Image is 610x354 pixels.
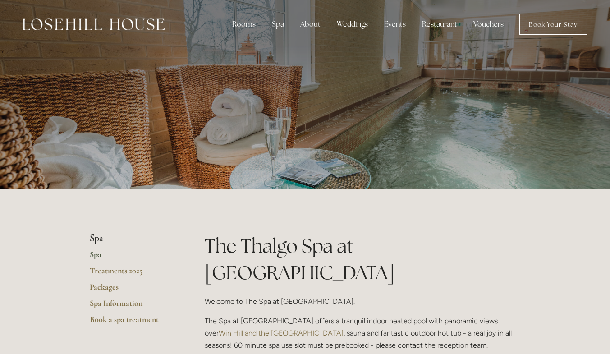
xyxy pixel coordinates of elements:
a: Packages [90,282,176,298]
a: Spa Information [90,298,176,314]
div: Spa [265,15,291,33]
a: Book Your Stay [519,14,587,35]
div: About [293,15,328,33]
li: Spa [90,233,176,244]
h1: The Thalgo Spa at [GEOGRAPHIC_DATA] [205,233,521,286]
a: Win Hill and the [GEOGRAPHIC_DATA] [219,329,344,337]
div: Restaurant [415,15,464,33]
a: Treatments 2025 [90,266,176,282]
a: Book a spa treatment [90,314,176,331]
p: Welcome to The Spa at [GEOGRAPHIC_DATA]. [205,295,521,308]
a: Vouchers [466,15,511,33]
div: Events [377,15,413,33]
img: Losehill House [23,18,165,30]
div: Weddings [330,15,375,33]
a: Spa [90,249,176,266]
div: Rooms [225,15,263,33]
